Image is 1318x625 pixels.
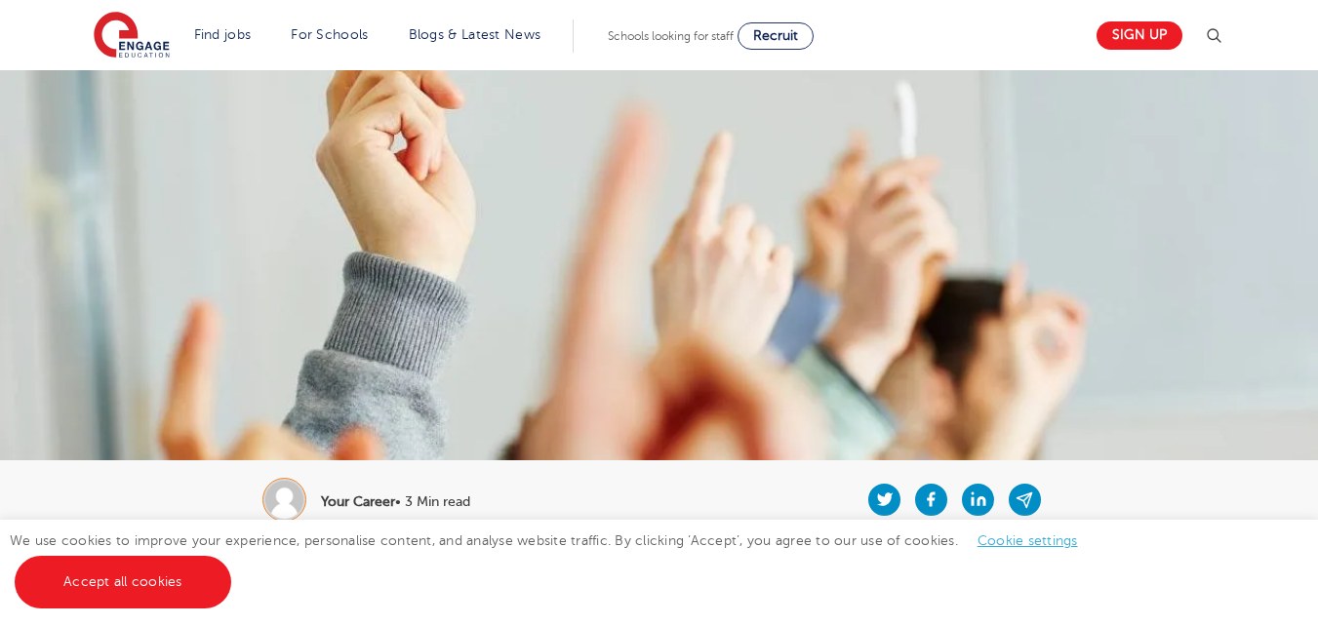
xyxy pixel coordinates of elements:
a: For Schools [291,27,368,42]
a: Cookie settings [978,533,1078,548]
img: Engage Education [94,12,170,60]
span: We use cookies to improve your experience, personalise content, and analyse website traffic. By c... [10,533,1098,589]
span: Schools looking for staff [608,29,734,43]
a: Accept all cookies [15,556,231,608]
b: Your Career [321,494,395,509]
a: Recruit [738,22,814,50]
a: Blogs & Latest News [409,27,541,42]
a: Find jobs [194,27,252,42]
a: Sign up [1097,21,1182,50]
p: • 3 Min read [321,495,470,509]
span: Recruit [753,28,798,43]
